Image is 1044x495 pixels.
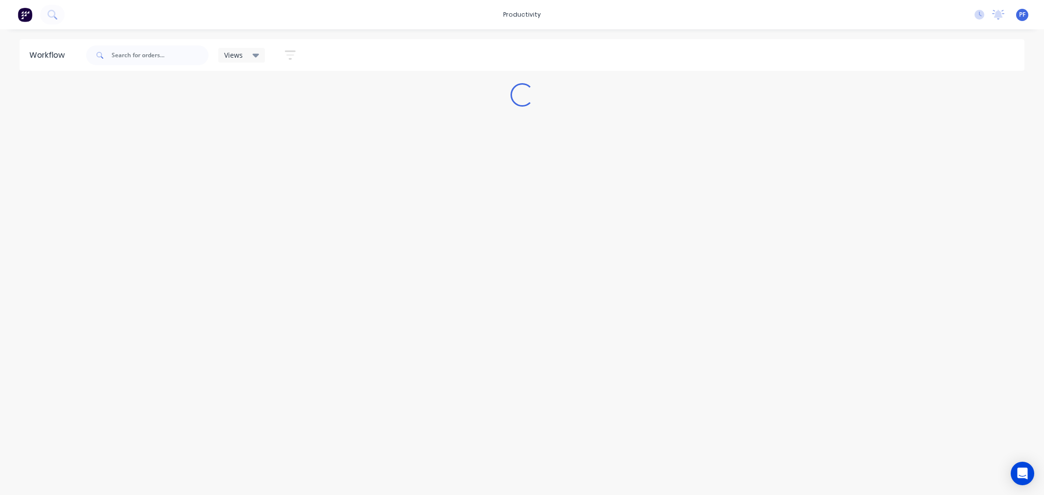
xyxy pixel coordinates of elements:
[498,7,546,22] div: productivity
[1011,462,1034,485] div: Open Intercom Messenger
[224,50,243,60] span: Views
[18,7,32,22] img: Factory
[1019,10,1025,19] span: PF
[112,45,209,65] input: Search for orders...
[29,49,70,61] div: Workflow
